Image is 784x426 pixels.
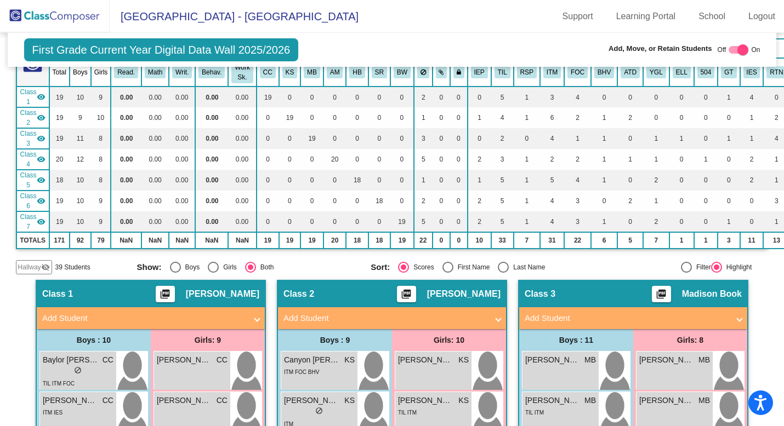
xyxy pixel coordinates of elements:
[323,87,346,107] td: 0
[414,191,433,211] td: 2
[91,149,111,170] td: 8
[257,128,279,149] td: 0
[433,87,451,107] td: 0
[694,128,718,149] td: 0
[257,211,279,232] td: 0
[694,170,718,191] td: 0
[231,61,253,83] button: Work Sk.
[718,170,740,191] td: 0
[111,87,141,107] td: 0.00
[141,170,169,191] td: 0.00
[433,211,451,232] td: 0
[669,58,694,87] th: English Language Learner
[540,170,564,191] td: 5
[591,58,617,87] th: Behavior Plan/Issue
[300,107,323,128] td: 0
[491,211,514,232] td: 5
[617,149,643,170] td: 1
[346,107,368,128] td: 0
[400,289,413,304] mat-icon: picture_as_pdf
[111,191,141,211] td: 0.00
[300,58,323,87] th: Madison Book
[468,87,491,107] td: 0
[450,58,468,87] th: Keep with teacher
[279,107,301,128] td: 19
[300,128,323,149] td: 19
[450,128,468,149] td: 0
[718,107,740,128] td: 0
[37,307,265,329] mat-expansion-panel-header: Add Student
[414,170,433,191] td: 1
[468,191,491,211] td: 2
[257,87,279,107] td: 19
[414,58,433,87] th: Keep away students
[20,170,37,190] span: Class 5
[20,129,37,148] span: Class 3
[397,286,416,302] button: Print Students Details
[414,149,433,170] td: 5
[42,312,246,325] mat-panel-title: Add Student
[20,149,37,169] span: Class 4
[468,170,491,191] td: 1
[697,66,715,78] button: 504
[468,128,491,149] td: 0
[368,107,390,128] td: 0
[260,66,276,78] button: CC
[20,191,37,211] span: Class 6
[49,191,70,211] td: 19
[111,170,141,191] td: 0.00
[169,191,195,211] td: 0.00
[643,107,669,128] td: 0
[491,107,514,128] td: 4
[591,191,617,211] td: 0
[368,58,390,87] th: Shelby Rains
[141,107,169,128] td: 0.00
[37,93,46,101] mat-icon: visibility
[433,58,451,87] th: Keep with students
[740,170,764,191] td: 2
[49,211,70,232] td: 19
[669,128,694,149] td: 1
[111,107,141,128] td: 0.00
[491,87,514,107] td: 5
[740,87,764,107] td: 4
[673,66,691,78] button: ELL
[390,149,414,170] td: 0
[279,211,301,232] td: 0
[368,170,390,191] td: 0
[70,211,91,232] td: 10
[390,58,414,87] th: Brooke Wolf
[91,58,111,87] th: Girls
[718,128,740,149] td: 1
[91,191,111,211] td: 9
[390,170,414,191] td: 0
[257,170,279,191] td: 0
[414,128,433,149] td: 3
[141,87,169,107] td: 0.00
[141,149,169,170] td: 0.00
[740,8,784,25] a: Logout
[514,58,540,87] th: Reading Success Plan
[349,66,365,78] button: HB
[740,107,764,128] td: 1
[368,211,390,232] td: 0
[743,66,760,78] button: IES
[279,58,301,87] th: Kari Snyder
[495,66,510,78] button: TIL
[390,128,414,149] td: 0
[468,149,491,170] td: 2
[111,211,141,232] td: 0.00
[433,149,451,170] td: 0
[718,58,740,87] th: Gifted and Talented
[16,211,49,232] td: Brooke Wolf - No Class Name
[390,87,414,107] td: 0
[20,108,37,128] span: Class 2
[564,107,591,128] td: 2
[282,66,298,78] button: KS
[156,286,175,302] button: Print Students Details
[279,170,301,191] td: 0
[514,149,540,170] td: 1
[368,128,390,149] td: 0
[141,128,169,149] td: 0.00
[740,191,764,211] td: 0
